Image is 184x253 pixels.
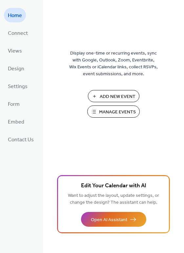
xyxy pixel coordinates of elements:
button: Add New Event [88,90,139,102]
span: Edit Your Calendar with AI [81,181,146,191]
span: Want to adjust the layout, update settings, or change the design? The assistant can help. [68,191,159,207]
span: Contact Us [8,135,34,145]
span: Add New Event [100,93,135,100]
span: Home [8,11,22,21]
span: Manage Events [99,109,136,116]
span: Form [8,99,20,110]
a: Contact Us [4,132,38,147]
span: Views [8,46,22,57]
a: Home [4,8,26,22]
a: Connect [4,26,32,40]
span: Open AI Assistant [91,217,127,223]
span: Settings [8,81,28,92]
a: Settings [4,79,31,93]
a: Form [4,97,24,111]
button: Manage Events [87,105,140,118]
span: Display one-time or recurring events, sync with Google, Outlook, Zoom, Eventbrite, Wix Events or ... [69,50,158,78]
a: Embed [4,114,28,129]
button: Open AI Assistant [81,212,146,227]
span: Design [8,64,24,74]
span: Embed [8,117,24,127]
a: Views [4,43,26,58]
a: Design [4,61,28,76]
span: Connect [8,28,28,39]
